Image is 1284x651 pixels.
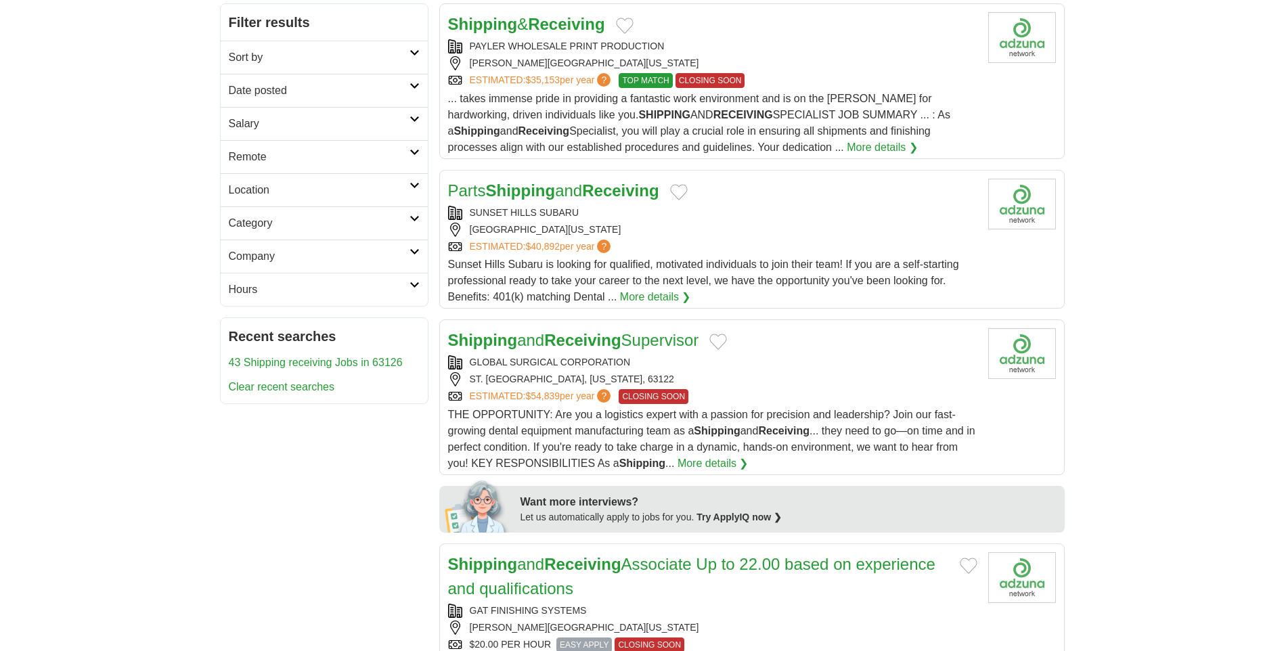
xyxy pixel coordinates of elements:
a: Sort by [221,41,428,74]
div: Let us automatically apply to jobs for you. [521,510,1057,524]
div: SUNSET HILLS SUBARU [448,206,977,220]
button: Add to favorite jobs [616,18,634,34]
a: More details ❯ [620,289,691,305]
img: apply-iq-scientist.png [445,478,510,533]
span: THE OPPORTUNITY: Are you a logistics expert with a passion for precision and leadership? Join our... [448,409,975,469]
strong: Shipping [694,425,740,436]
span: ... takes immense pride in providing a fantastic work environment and is on the [PERSON_NAME] for... [448,93,951,153]
strong: Shipping [453,125,500,137]
a: ESTIMATED:$35,153per year? [470,73,614,88]
div: [PERSON_NAME][GEOGRAPHIC_DATA][US_STATE] [448,621,977,635]
div: ST. [GEOGRAPHIC_DATA], [US_STATE], 63122 [448,372,977,386]
button: Add to favorite jobs [709,334,727,350]
strong: SHIPPING [638,109,690,120]
a: PartsShippingandReceiving [448,181,659,200]
a: 43 Shipping receiving Jobs in 63126 [229,357,403,368]
a: Remote [221,140,428,173]
div: Want more interviews? [521,494,1057,510]
div: GAT FINISHING SYSTEMS [448,604,977,618]
a: Company [221,240,428,273]
span: TOP MATCH [619,73,672,88]
h2: Hours [229,282,409,298]
h2: Filter results [221,4,428,41]
strong: Receiving [528,15,604,33]
strong: Shipping [448,555,518,573]
strong: Shipping [486,181,556,200]
strong: RECEIVING [713,109,773,120]
h2: Remote [229,149,409,165]
a: ESTIMATED:$54,839per year? [470,389,614,404]
h2: Location [229,182,409,198]
a: Shipping&Receiving [448,15,605,33]
strong: Receiving [758,425,810,436]
h2: Category [229,215,409,231]
span: Sunset Hills Subaru is looking for qualified, motivated individuals to join their team! If you ar... [448,259,959,302]
h2: Sort by [229,49,409,66]
a: Salary [221,107,428,140]
strong: Shipping [619,457,665,469]
span: CLOSING SOON [676,73,745,88]
h2: Recent searches [229,326,420,346]
a: Category [221,206,428,240]
strong: Receiving [544,555,621,573]
span: $40,892 [525,241,560,252]
strong: Shipping [448,15,518,33]
a: More details ❯ [847,139,918,156]
button: Add to favorite jobs [670,184,688,200]
div: [PERSON_NAME][GEOGRAPHIC_DATA][US_STATE] [448,56,977,70]
div: PAYLER WHOLESALE PRINT PRODUCTION [448,39,977,53]
div: [GEOGRAPHIC_DATA][US_STATE] [448,223,977,237]
a: Date posted [221,74,428,107]
a: ESTIMATED:$40,892per year? [470,240,614,254]
button: Add to favorite jobs [960,558,977,574]
span: ? [597,240,611,253]
div: GLOBAL SURGICAL CORPORATION [448,355,977,369]
h2: Company [229,248,409,265]
img: Company logo [988,328,1056,379]
strong: Receiving [518,125,570,137]
span: $54,839 [525,390,560,401]
a: ShippingandReceivingAssociate Up to 22.00 based on experience and qualifications [448,555,935,598]
a: More details ❯ [678,455,749,472]
a: Location [221,173,428,206]
h2: Date posted [229,83,409,99]
span: CLOSING SOON [619,389,688,404]
a: Clear recent searches [229,381,335,392]
a: Hours [221,273,428,306]
strong: Shipping [448,331,518,349]
a: Try ApplyIQ now ❯ [696,512,782,522]
strong: Receiving [582,181,659,200]
span: ? [597,73,611,87]
span: ? [597,389,611,403]
a: ShippingandReceivingSupervisor [448,331,699,349]
img: Company logo [988,12,1056,63]
h2: Salary [229,116,409,132]
strong: Receiving [544,331,621,349]
img: Company logo [988,179,1056,229]
img: Company logo [988,552,1056,603]
span: $35,153 [525,74,560,85]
